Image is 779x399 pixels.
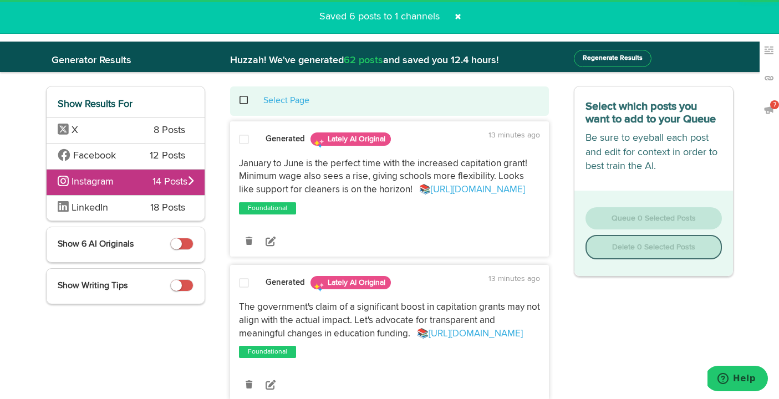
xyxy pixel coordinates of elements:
[152,175,194,190] span: 14 Posts
[574,50,651,67] button: Regenerate Results
[488,131,540,139] time: 13 minutes ago
[763,45,775,56] img: keywords_off.svg
[239,157,540,197] p: January to June is the perfect time with the increased capitation grant! Minimum wage also sees a...
[310,276,391,289] span: Lately AI Original
[58,240,134,249] span: Show 6 AI Originals
[344,55,383,65] span: 62 posts
[263,96,309,105] a: Select Page
[73,151,116,161] span: Facebook
[431,185,525,195] a: [URL][DOMAIN_NAME]
[585,98,722,126] h3: Select which posts you want to add to your Queue
[585,207,722,229] button: Queue 0 Selected Posts
[313,12,446,22] span: Saved 6 posts to 1 channels
[46,55,206,66] h2: Generator Results
[763,104,775,115] img: announcements_off.svg
[488,275,540,283] time: 13 minutes ago
[239,301,540,340] p: The government's claim of a significant boost in capitation grants may not align with the actual ...
[612,214,696,222] span: Queue 0 Selected Posts
[246,346,289,357] a: Foundational
[246,203,289,214] a: Foundational
[707,366,768,393] iframe: Opens a widget where you can find more information
[72,125,78,135] span: X
[585,131,722,174] p: Be sure to eyeball each post and edit for context in order to best train the AI.
[72,203,108,213] span: LinkedIn
[266,135,305,143] strong: Generated
[72,177,114,187] span: Instagram
[150,149,185,163] span: 12 Posts
[429,329,523,339] a: [URL][DOMAIN_NAME]
[58,282,128,290] span: Show Writing Tips
[222,55,557,66] h2: Huzzah! We've generated and saved you 12.4 hours!
[58,99,133,109] span: Show Results For
[585,235,722,259] button: Delete 0 Selected Posts
[763,73,775,84] img: links_off.svg
[770,100,779,109] span: 7
[150,201,185,216] span: 18 Posts
[313,138,324,149] img: sparkles.png
[154,124,185,138] span: 8 Posts
[313,282,324,293] img: sparkles.png
[310,132,391,146] span: Lately AI Original
[266,278,305,287] strong: Generated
